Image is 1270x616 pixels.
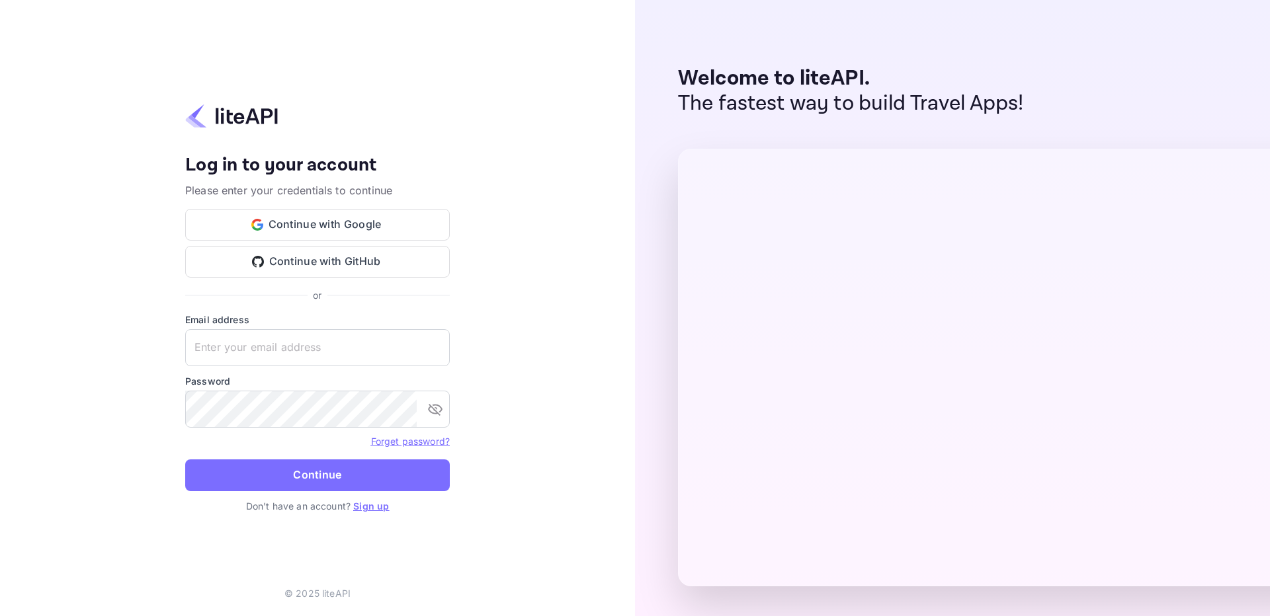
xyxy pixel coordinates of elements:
img: liteapi [185,103,278,129]
a: Forget password? [371,434,450,447]
button: Continue with GitHub [185,246,450,278]
p: or [313,288,321,302]
input: Enter your email address [185,329,450,366]
p: © 2025 liteAPI [284,586,351,600]
button: Continue with Google [185,209,450,241]
button: Continue [185,459,450,491]
p: Welcome to liteAPI. [678,66,1024,91]
p: Don't have an account? [185,499,450,513]
a: Forget password? [371,436,450,447]
label: Email address [185,313,450,327]
button: toggle password visibility [422,396,448,422]
p: Please enter your credentials to continue [185,182,450,198]
a: Sign up [353,500,389,512]
p: The fastest way to build Travel Apps! [678,91,1024,116]
label: Password [185,374,450,388]
h4: Log in to your account [185,154,450,177]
